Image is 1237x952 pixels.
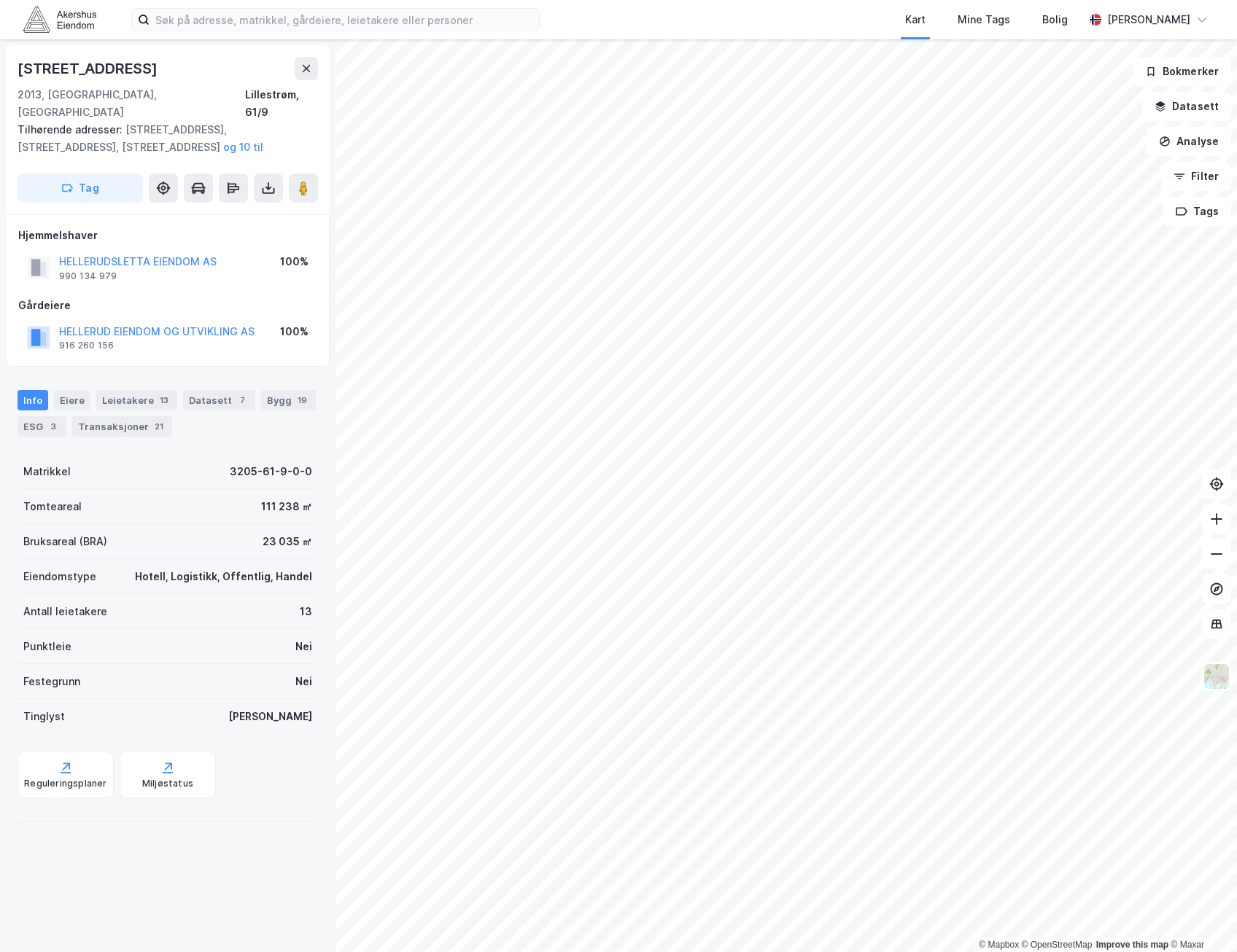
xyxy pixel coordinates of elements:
[261,390,316,410] div: Bygg
[1203,663,1230,690] img: Z
[295,393,310,407] div: 19
[142,778,193,789] div: Miljøstatus
[905,11,926,28] div: Kart
[18,57,160,80] div: [STREET_ADDRESS]
[228,708,312,725] div: [PERSON_NAME]
[23,498,82,515] div: Tomteareal
[72,416,172,437] div: Transaksjoner
[1142,92,1231,121] button: Datasett
[23,463,71,480] div: Matrikkel
[18,416,66,437] div: ESG
[1161,162,1231,191] button: Filter
[295,638,312,655] div: Nei
[23,7,96,32] img: akershus-eiendom-logo.9091f326c980b4bce74ccdd9f866810c.svg
[23,673,80,690] div: Festegrunn
[150,9,539,31] input: Søk på adresse, matrikkel, gårdeiere, leietakere eller personer
[263,533,312,550] div: 23 035 ㎡
[300,603,312,620] div: 13
[1107,11,1190,28] div: [PERSON_NAME]
[23,708,65,725] div: Tinglyst
[979,940,1019,950] a: Mapbox
[1164,882,1237,952] iframe: Chat Widget
[280,323,309,340] div: 100%
[1042,11,1068,28] div: Bolig
[1163,197,1231,226] button: Tags
[1133,57,1231,86] button: Bokmerker
[280,253,309,270] div: 100%
[261,498,312,515] div: 111 238 ㎡
[23,603,107,620] div: Antall leietakere
[230,463,312,480] div: 3205-61-9-0-0
[23,638,71,655] div: Punktleie
[958,11,1010,28] div: Mine Tags
[152,419,166,434] div: 21
[18,86,245,121] div: 2013, [GEOGRAPHIC_DATA], [GEOGRAPHIC_DATA]
[46,419,61,434] div: 3
[54,390,90,410] div: Eiere
[18,390,48,410] div: Info
[23,533,107,550] div: Bruksareal (BRA)
[1147,127,1231,156] button: Analyse
[157,393,171,407] div: 13
[135,568,312,585] div: Hotell, Logistikk, Offentlig, Handel
[1096,940,1168,950] a: Improve this map
[59,340,114,351] div: 916 260 156
[18,297,317,314] div: Gårdeiere
[59,270,117,282] div: 990 134 979
[24,778,106,789] div: Reguleringsplaner
[183,390,255,410] div: Datasett
[23,568,96,585] div: Eiendomstype
[18,123,125,136] span: Tilhørende adresser:
[96,390,177,410] div: Leietakere
[1164,882,1237,952] div: Kontrollprogram for chat
[1022,940,1093,950] a: OpenStreetMap
[235,393,249,407] div: 7
[18,227,317,244] div: Hjemmelshaver
[18,121,306,156] div: [STREET_ADDRESS], [STREET_ADDRESS], [STREET_ADDRESS]
[245,86,318,121] div: Lillestrøm, 61/9
[18,173,143,203] button: Tag
[295,673,312,690] div: Nei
